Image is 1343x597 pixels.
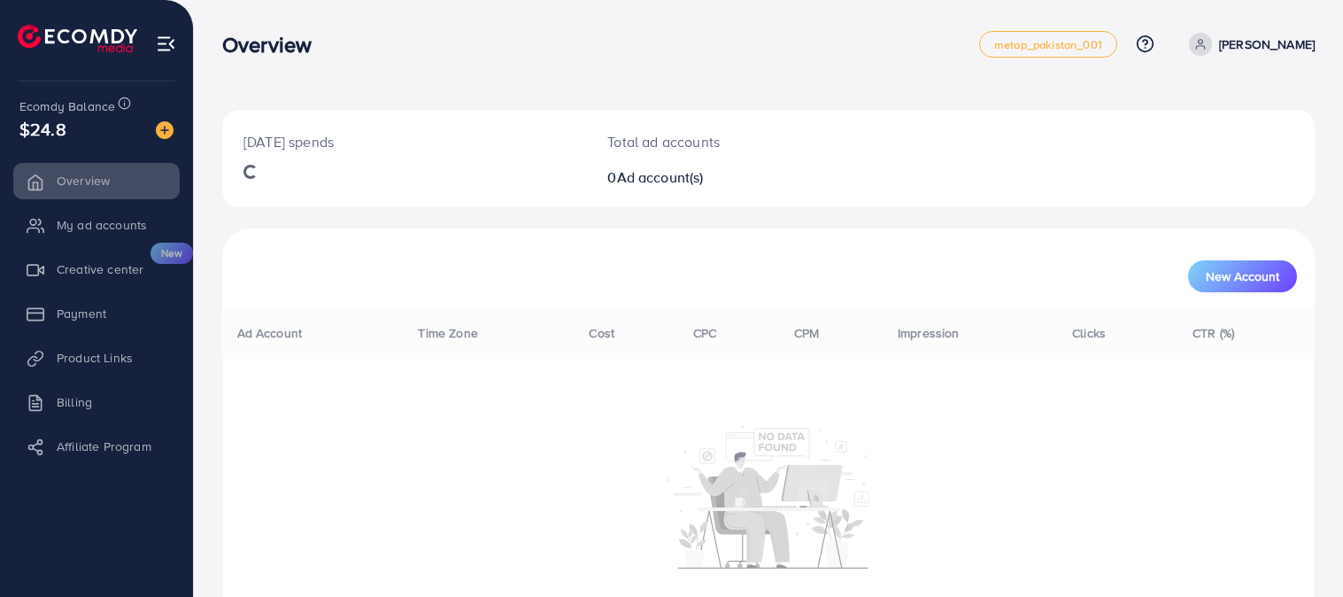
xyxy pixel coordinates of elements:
p: Total ad accounts [607,131,838,152]
p: [PERSON_NAME] [1219,34,1315,55]
span: New Account [1206,270,1279,283]
img: image [156,121,174,139]
span: Ecomdy Balance [19,97,115,115]
a: [PERSON_NAME] [1182,33,1315,56]
h3: Overview [222,32,326,58]
p: [DATE] spends [243,131,565,152]
h2: 0 [607,169,838,186]
span: $24.8 [19,116,66,142]
span: Ad account(s) [617,167,704,187]
img: logo [18,25,137,52]
a: metap_pakistan_001 [979,31,1117,58]
img: menu [156,34,176,54]
button: New Account [1188,260,1297,292]
span: metap_pakistan_001 [994,39,1102,50]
